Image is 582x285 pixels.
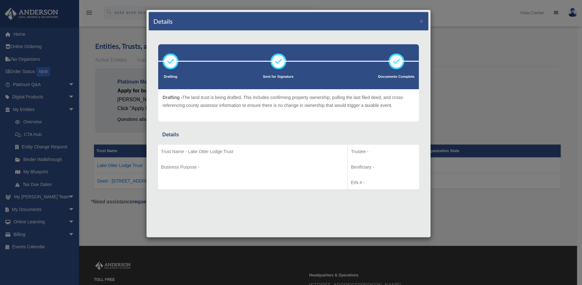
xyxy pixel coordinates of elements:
button: × [419,18,424,24]
div: Details [162,130,415,139]
p: Drafting [163,74,178,80]
p: The land trust is being drafted. This includes confirming property ownership, pulling the last fi... [163,94,414,109]
p: Trustee - [351,148,416,156]
p: Trust Name - Lake Otter Lodge Trust [161,148,344,156]
p: Sent for Signature [263,74,294,80]
h4: Details [153,17,173,26]
p: Benificiary - [351,163,416,171]
p: Documents Complete [378,74,414,80]
p: EIN # - [351,179,416,187]
p: Business Purpose - [161,163,344,171]
span: Drafting - [163,95,182,100]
